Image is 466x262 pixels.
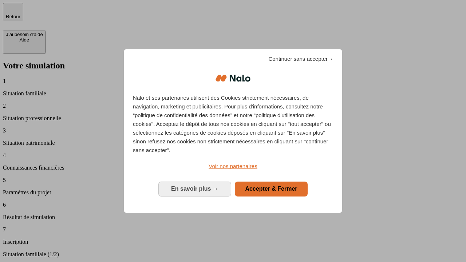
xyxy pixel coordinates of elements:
span: En savoir plus → [171,186,218,192]
span: Continuer sans accepter→ [268,55,333,63]
img: Logo [216,67,250,89]
span: Accepter & Fermer [245,186,297,192]
a: Voir nos partenaires [133,162,333,171]
span: Voir nos partenaires [209,163,257,169]
button: En savoir plus: Configurer vos consentements [158,182,231,196]
p: Nalo et ses partenaires utilisent des Cookies strictement nécessaires, de navigation, marketing e... [133,94,333,155]
button: Accepter & Fermer: Accepter notre traitement des données et fermer [235,182,308,196]
div: Bienvenue chez Nalo Gestion du consentement [124,49,342,213]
